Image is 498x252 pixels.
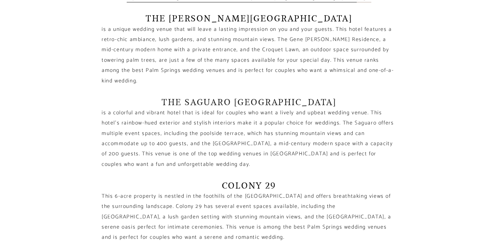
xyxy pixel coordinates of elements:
h4: Colony 29 [102,180,396,191]
p: This 6-acre property is nestled in the foothills of the [GEOGRAPHIC_DATA] and offers breathtaking... [102,191,396,243]
p: is a colorful and vibrant hotel that is ideal for couples who want a lively and upbeat wedding ve... [102,108,396,170]
span: The Saguaro [GEOGRAPHIC_DATA] [162,97,336,107]
p: is a unique wedding venue that will leave a lasting impression on you and your guests. This hotel... [102,24,396,86]
h4: The [PERSON_NAME][GEOGRAPHIC_DATA] [102,13,396,24]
